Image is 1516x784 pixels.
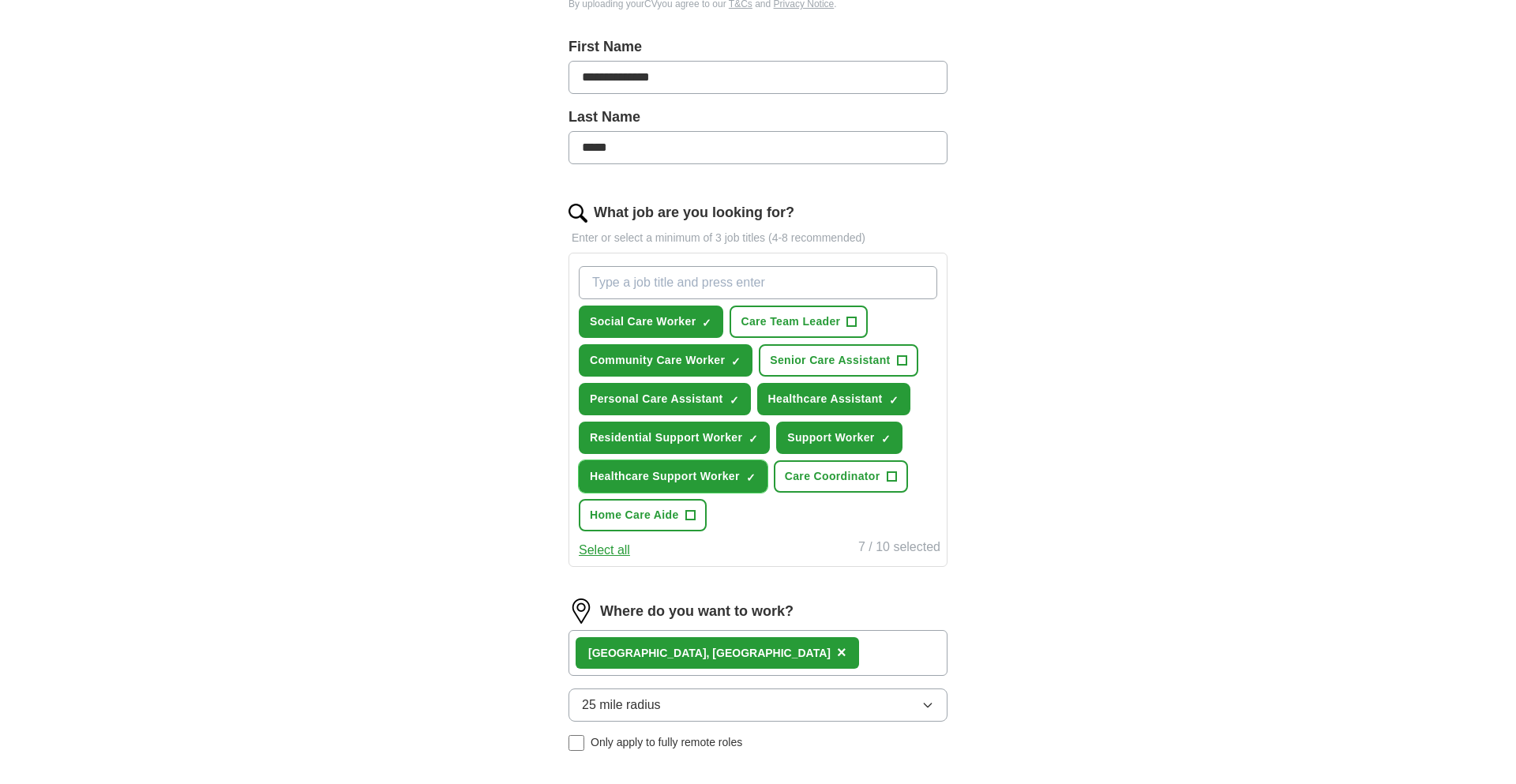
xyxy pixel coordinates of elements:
span: Community Care Worker [590,352,725,369]
span: Senior Care Assistant [770,352,890,369]
span: Residential Support Worker [590,430,742,446]
span: ✓ [702,317,711,329]
img: location.png [568,598,594,624]
button: 25 mile radius [568,688,947,722]
span: Social Care Worker [590,313,696,330]
input: Only apply to fully remote roles [568,735,584,751]
span: Home Care Aide [590,507,679,523]
label: Last Name [568,107,947,128]
button: Home Care Aide [579,499,707,531]
button: Personal Care Assistant✓ [579,383,751,415]
span: ✓ [749,433,758,445]
div: 7 / 10 selected [858,538,940,560]
button: Social Care Worker✓ [579,306,723,338]
span: Healthcare Assistant [768,391,883,407]
button: × [837,641,846,665]
span: Care Team Leader [741,313,840,330]
span: Healthcare Support Worker [590,468,740,485]
span: × [837,643,846,661]
button: Community Care Worker✓ [579,344,752,377]
span: 25 mile radius [582,696,661,715]
span: Care Coordinator [785,468,880,485]
button: Select all [579,541,630,560]
button: Care Team Leader [730,306,868,338]
span: Only apply to fully remote roles [591,734,742,751]
p: Enter or select a minimum of 3 job titles (4-8 recommended) [568,230,947,246]
span: ✓ [881,433,891,445]
span: ✓ [730,394,739,407]
button: Healthcare Support Worker✓ [579,460,767,493]
span: ✓ [889,394,899,407]
img: search.png [568,204,587,223]
span: ✓ [746,471,756,484]
label: First Name [568,36,947,58]
input: Type a job title and press enter [579,266,937,299]
span: Personal Care Assistant [590,391,723,407]
label: Where do you want to work? [600,601,794,622]
span: Support Worker [787,430,874,446]
button: Support Worker✓ [776,422,902,454]
div: [GEOGRAPHIC_DATA], [GEOGRAPHIC_DATA] [588,645,831,662]
span: ✓ [731,355,741,368]
label: What job are you looking for? [594,202,794,223]
button: Healthcare Assistant✓ [757,383,910,415]
button: Residential Support Worker✓ [579,422,770,454]
button: Senior Care Assistant [759,344,917,377]
button: Care Coordinator [774,460,908,493]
